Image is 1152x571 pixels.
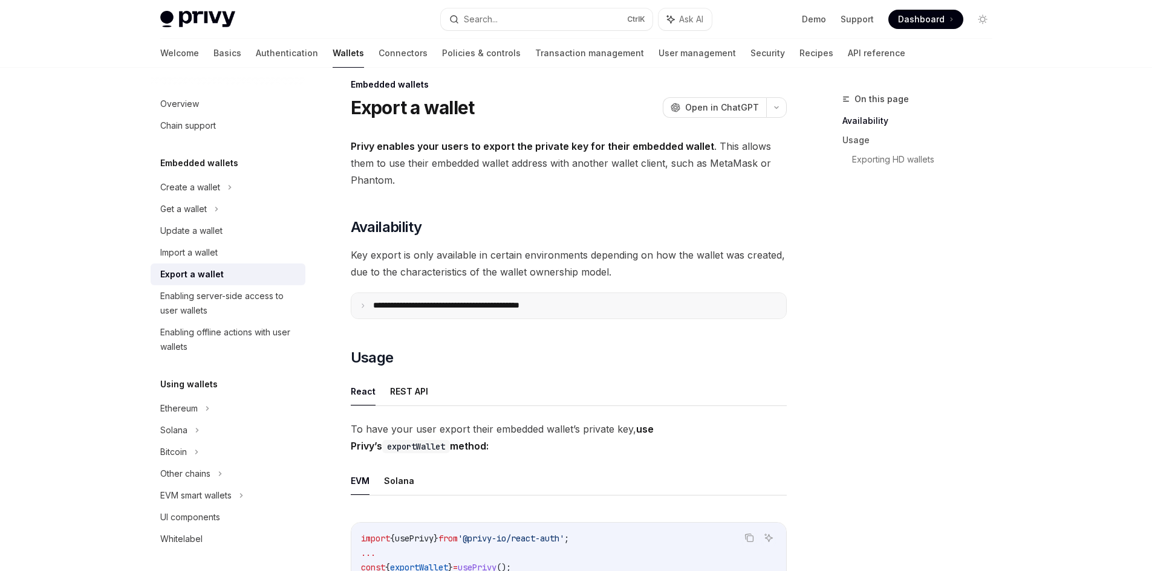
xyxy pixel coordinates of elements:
[679,13,703,25] span: Ask AI
[351,377,376,405] button: React
[852,150,1002,169] a: Exporting HD wallets
[888,10,963,29] a: Dashboard
[627,15,645,24] span: Ctrl K
[151,220,305,242] a: Update a wallet
[160,401,198,416] div: Ethereum
[160,325,298,354] div: Enabling offline actions with user wallets
[434,533,438,544] span: }
[438,533,458,544] span: from
[351,140,714,152] strong: Privy enables your users to export the private key for their embedded wallet
[351,79,787,91] div: Embedded wallets
[160,11,235,28] img: light logo
[361,533,390,544] span: import
[160,202,207,216] div: Get a wallet
[351,97,475,118] h1: Export a wallet
[160,267,224,282] div: Export a wallet
[160,156,238,170] h5: Embedded wallets
[659,8,712,30] button: Ask AI
[151,242,305,263] a: Import a wallet
[160,245,218,260] div: Import a wallet
[160,224,223,238] div: Update a wallet
[898,13,945,25] span: Dashboard
[351,218,422,237] span: Availability
[351,348,394,367] span: Usage
[842,111,1002,131] a: Availability
[151,528,305,550] a: Whitelabel
[160,377,218,392] h5: Using wallets
[442,39,521,68] a: Policies & controls
[213,39,241,68] a: Basics
[761,530,776,546] button: Ask AI
[384,466,414,495] button: Solana
[799,39,833,68] a: Recipes
[160,510,220,524] div: UI components
[160,39,199,68] a: Welcome
[535,39,644,68] a: Transaction management
[848,39,905,68] a: API reference
[351,423,654,452] strong: use Privy’s method:
[390,533,395,544] span: {
[151,263,305,285] a: Export a wallet
[160,118,216,133] div: Chain support
[685,102,759,114] span: Open in ChatGPT
[382,440,450,453] code: exportWallet
[151,93,305,115] a: Overview
[160,466,210,481] div: Other chains
[151,321,305,358] a: Enabling offline actions with user wallets
[160,289,298,318] div: Enabling server-side access to user wallets
[361,547,376,558] span: ...
[842,131,1002,150] a: Usage
[333,39,364,68] a: Wallets
[151,506,305,528] a: UI components
[379,39,428,68] a: Connectors
[151,115,305,137] a: Chain support
[160,180,220,195] div: Create a wallet
[750,39,785,68] a: Security
[464,12,498,27] div: Search...
[351,466,369,495] button: EVM
[160,532,203,546] div: Whitelabel
[395,533,434,544] span: usePrivy
[351,247,787,280] span: Key export is only available in certain environments depending on how the wallet was created, due...
[160,445,187,459] div: Bitcoin
[663,97,766,118] button: Open in ChatGPT
[802,13,826,25] a: Demo
[160,488,232,503] div: EVM smart wallets
[256,39,318,68] a: Authentication
[854,92,909,106] span: On this page
[390,377,428,405] button: REST API
[441,8,652,30] button: Search...CtrlK
[160,423,187,437] div: Solana
[659,39,736,68] a: User management
[973,10,992,29] button: Toggle dark mode
[351,138,787,189] span: . This allows them to use their embedded wallet address with another wallet client, such as MetaM...
[564,533,569,544] span: ;
[151,285,305,321] a: Enabling server-side access to user wallets
[741,530,757,546] button: Copy the contents from the code block
[458,533,564,544] span: '@privy-io/react-auth'
[160,97,199,111] div: Overview
[841,13,874,25] a: Support
[351,421,787,454] span: To have your user export their embedded wallet’s private key,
